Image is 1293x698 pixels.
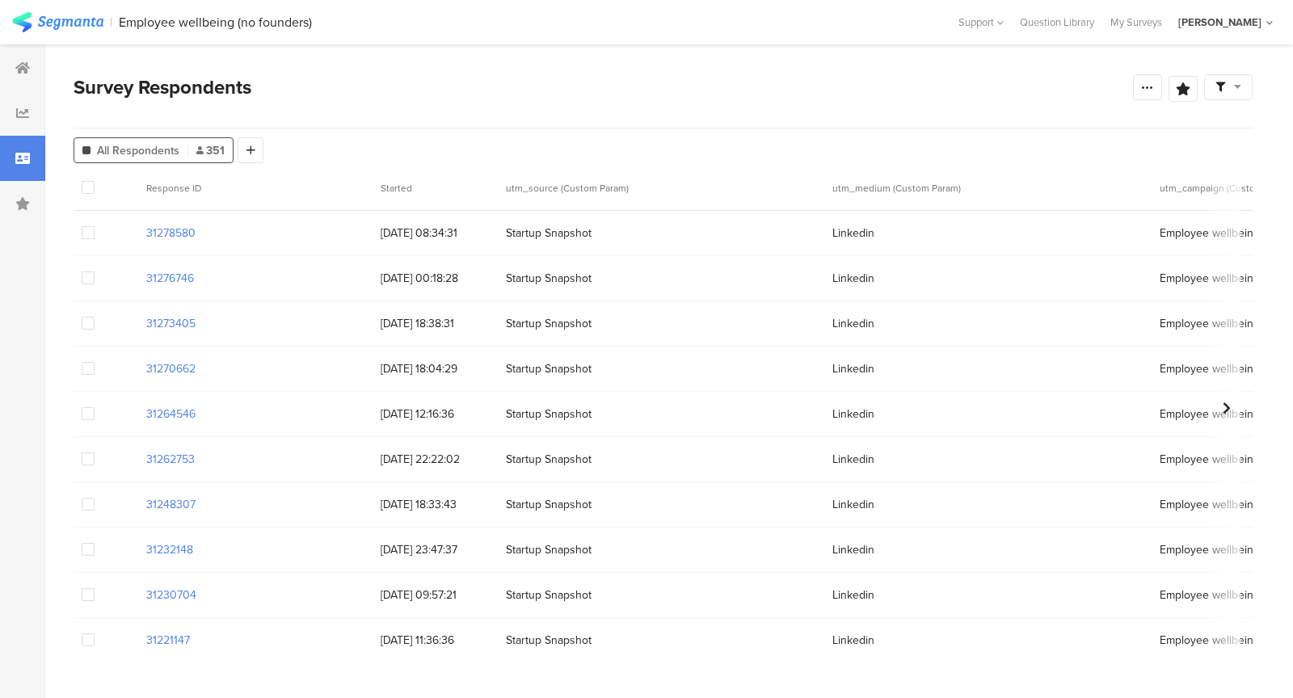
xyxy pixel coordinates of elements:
[832,541,1143,558] span: Linkedin
[196,142,225,159] span: 351
[506,360,816,377] span: Startup Snapshot
[146,496,196,513] section: 31248307
[381,225,490,242] span: [DATE] 08:34:31
[381,587,490,603] span: [DATE] 09:57:21
[506,632,816,649] span: Startup Snapshot
[381,496,490,513] span: [DATE] 18:33:43
[74,73,251,102] span: Survey Respondents
[506,541,816,558] span: Startup Snapshot
[146,406,196,423] section: 31264546
[832,360,1143,377] span: Linkedin
[506,225,816,242] span: Startup Snapshot
[146,587,196,603] section: 31230704
[381,181,412,196] span: Started
[832,632,1143,649] span: Linkedin
[146,225,196,242] section: 31278580
[506,587,816,603] span: Startup Snapshot
[506,181,629,196] span: utm_source (Custom Param)
[832,181,961,196] span: utm_medium (Custom Param)
[381,406,490,423] span: [DATE] 12:16:36
[506,496,816,513] span: Startup Snapshot
[832,225,1143,242] span: Linkedin
[381,451,490,468] span: [DATE] 22:22:02
[506,451,816,468] span: Startup Snapshot
[146,181,201,196] span: Response ID
[12,12,103,32] img: segmanta logo
[1178,15,1261,30] div: [PERSON_NAME]
[506,270,816,287] span: Startup Snapshot
[958,10,1004,35] div: Support
[110,13,112,32] div: |
[146,270,194,287] section: 31276746
[146,360,196,377] section: 31270662
[146,541,193,558] section: 31232148
[832,315,1143,332] span: Linkedin
[381,270,490,287] span: [DATE] 00:18:28
[506,406,816,423] span: Startup Snapshot
[832,496,1143,513] span: Linkedin
[119,15,312,30] div: Employee wellbeing (no founders)
[832,587,1143,603] span: Linkedin
[381,360,490,377] span: [DATE] 18:04:29
[146,451,195,468] section: 31262753
[381,315,490,332] span: [DATE] 18:38:31
[832,270,1143,287] span: Linkedin
[832,451,1143,468] span: Linkedin
[832,406,1143,423] span: Linkedin
[1102,15,1170,30] a: My Surveys
[1012,15,1102,30] a: Question Library
[381,541,490,558] span: [DATE] 23:47:37
[146,632,190,649] section: 31221147
[97,142,179,159] span: All Respondents
[146,315,196,332] section: 31273405
[506,315,816,332] span: Startup Snapshot
[381,632,490,649] span: [DATE] 11:36:36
